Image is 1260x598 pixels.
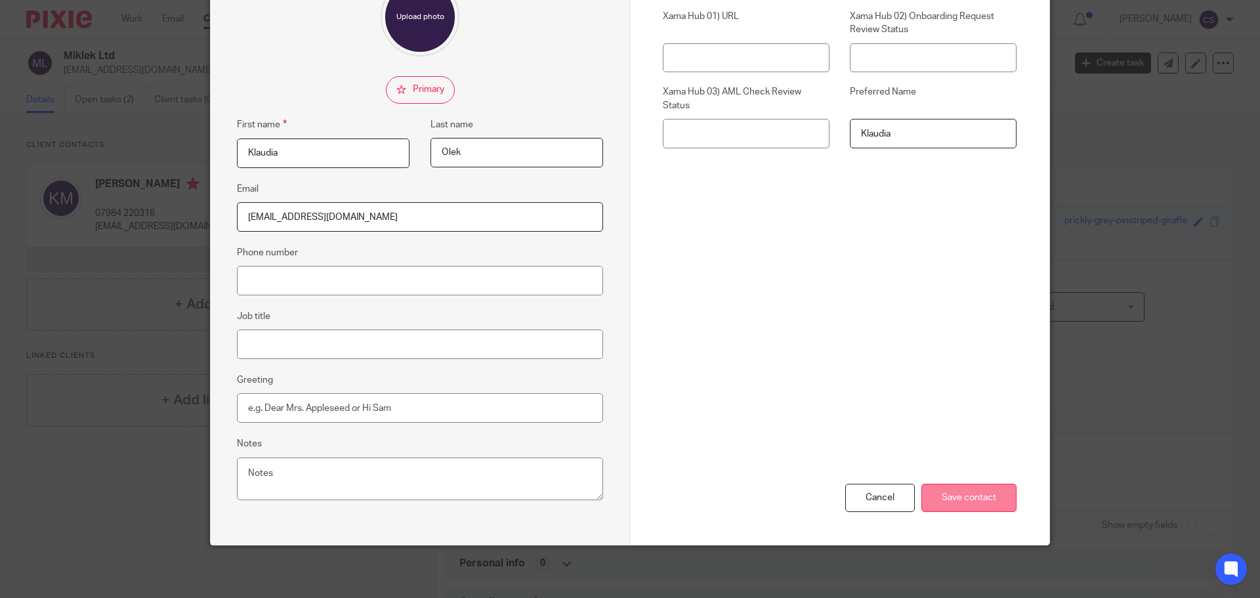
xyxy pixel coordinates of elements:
label: Job title [237,310,270,323]
label: Phone number [237,246,298,259]
label: Greeting [237,374,273,387]
label: Xama Hub 01) URL [663,10,829,37]
input: e.g. Dear Mrs. Appleseed or Hi Sam [237,393,603,423]
input: Save contact [921,484,1017,512]
label: Email [237,182,259,196]
label: Last name [430,118,473,131]
label: Xama Hub 03) AML Check Review Status [663,85,829,112]
label: First name [237,117,287,132]
label: Preferred Name [850,85,1017,112]
div: Cancel [845,484,915,512]
label: Notes [237,437,262,450]
label: Xama Hub 02) Onboarding Request Review Status [850,10,1017,37]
